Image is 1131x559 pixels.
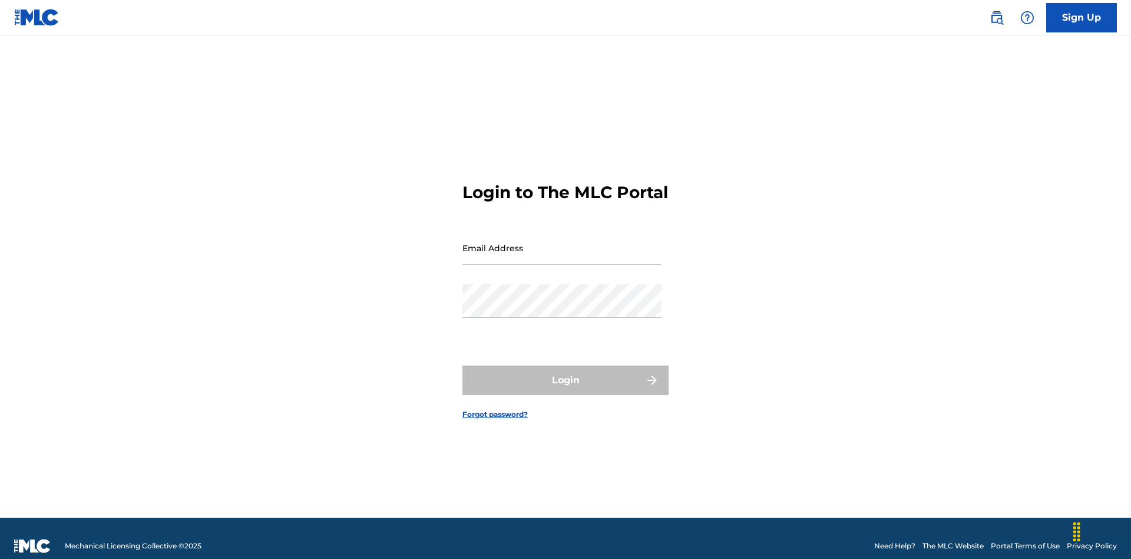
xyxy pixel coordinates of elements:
h3: Login to The MLC Portal [462,182,668,203]
a: Portal Terms of Use [991,541,1060,551]
a: Sign Up [1046,3,1117,32]
a: Public Search [985,6,1008,29]
a: Forgot password? [462,409,528,420]
iframe: Chat Widget [1072,502,1131,559]
img: search [990,11,1004,25]
a: Need Help? [874,541,915,551]
img: help [1020,11,1034,25]
div: Drag [1067,514,1086,550]
span: Mechanical Licensing Collective © 2025 [65,541,201,551]
a: The MLC Website [922,541,984,551]
img: logo [14,539,51,553]
a: Privacy Policy [1067,541,1117,551]
img: MLC Logo [14,9,59,26]
div: Help [1016,6,1039,29]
